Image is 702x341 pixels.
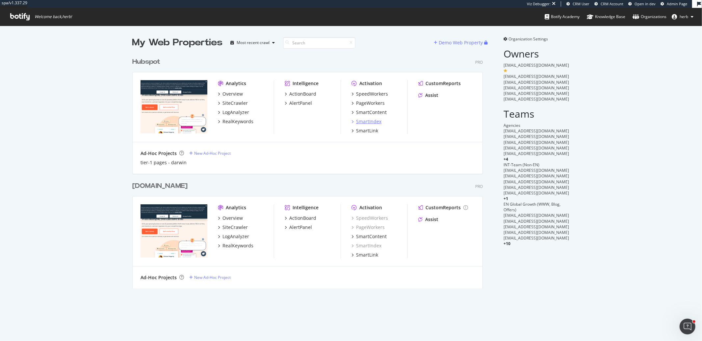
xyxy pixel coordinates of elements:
[132,181,188,191] div: [DOMAIN_NAME]
[351,127,378,134] a: SmartLink
[418,216,438,223] a: Assist
[141,204,207,258] img: hubspot-bulkdataexport.com
[293,204,319,211] div: Intelligence
[35,14,72,19] span: Welcome back, herb !
[356,109,387,116] div: SmartContent
[285,91,316,97] a: ActionBoard
[194,275,231,280] div: New Ad-Hoc Project
[418,92,438,99] a: Assist
[222,224,248,231] div: SiteCrawler
[426,204,461,211] div: CustomReports
[285,224,312,231] a: AlertPanel
[356,127,378,134] div: SmartLink
[504,91,569,96] span: [EMAIL_ADDRESS][DOMAIN_NAME]
[587,8,625,26] a: Knowledge Base
[475,59,483,65] div: Pro
[504,213,569,218] span: [EMAIL_ADDRESS][DOMAIN_NAME]
[635,1,656,6] span: Open in dev
[680,14,688,19] span: herb
[434,37,484,48] button: Demo Web Property
[222,118,253,125] div: RealKeywords
[504,218,569,224] span: [EMAIL_ADDRESS][DOMAIN_NAME]
[680,319,695,334] iframe: Intercom live chat
[132,57,163,67] a: Hubspot
[218,118,253,125] a: RealKeywords
[504,85,569,91] span: [EMAIL_ADDRESS][DOMAIN_NAME]
[222,91,243,97] div: Overview
[509,36,548,42] span: Organization Settings
[628,1,656,7] a: Open in dev
[504,173,569,179] span: [EMAIL_ADDRESS][DOMAIN_NAME]
[351,242,381,249] div: SmartIndex
[351,91,388,97] a: SpeedWorkers
[359,80,382,87] div: Activation
[289,215,316,221] div: ActionBoard
[228,37,278,48] button: Most recent crawl
[661,1,687,7] a: Admin Page
[439,39,483,46] div: Demo Web Property
[566,1,589,7] a: CRM User
[504,241,511,246] span: + 10
[351,100,385,106] a: PageWorkers
[289,91,316,97] div: ActionBoard
[504,190,569,196] span: [EMAIL_ADDRESS][DOMAIN_NAME]
[141,150,177,157] div: Ad-Hoc Projects
[504,179,569,185] span: [EMAIL_ADDRESS][DOMAIN_NAME]
[356,91,388,97] div: SpeedWorkers
[218,109,249,116] a: LogAnalyzer
[226,80,246,87] div: Analytics
[425,216,438,223] div: Assist
[504,151,569,156] span: [EMAIL_ADDRESS][DOMAIN_NAME]
[504,140,569,145] span: [EMAIL_ADDRESS][DOMAIN_NAME]
[285,215,316,221] a: ActionBoard
[356,252,378,258] div: SmartLink
[222,109,249,116] div: LogAnalyzer
[587,13,625,20] div: Knowledge Base
[189,150,231,156] a: New Ad-Hoc Project
[504,145,569,151] span: [EMAIL_ADDRESS][DOMAIN_NAME]
[356,100,385,106] div: PageWorkers
[504,168,569,173] span: [EMAIL_ADDRESS][DOMAIN_NAME]
[504,235,569,241] span: [EMAIL_ADDRESS][DOMAIN_NAME]
[351,233,387,240] a: SmartContent
[667,1,687,6] span: Admin Page
[351,215,388,221] a: SpeedWorkers
[475,184,483,189] div: Pro
[633,8,666,26] a: Organizations
[504,230,569,235] span: [EMAIL_ADDRESS][DOMAIN_NAME]
[351,109,387,116] a: SmartContent
[218,91,243,97] a: Overview
[132,57,160,67] div: Hubspot
[218,215,243,221] a: Overview
[504,162,570,168] div: INT-Team (Non-EN)
[141,274,177,281] div: Ad-Hoc Projects
[545,8,580,26] a: Botify Academy
[132,36,223,49] div: My Web Properties
[418,80,461,87] a: CustomReports
[351,224,385,231] a: PageWorkers
[141,159,187,166] div: tier-1 pages - darwin
[132,49,488,288] div: grid
[226,204,246,211] div: Analytics
[222,233,249,240] div: LogAnalyzer
[194,150,231,156] div: New Ad-Hoc Project
[504,123,570,128] div: Agencies
[222,242,253,249] div: RealKeywords
[573,1,589,6] span: CRM User
[527,1,551,7] div: Viz Debugger:
[545,13,580,20] div: Botify Academy
[504,224,569,230] span: [EMAIL_ADDRESS][DOMAIN_NAME]
[504,128,569,134] span: [EMAIL_ADDRESS][DOMAIN_NAME]
[594,1,623,7] a: CRM Account
[426,80,461,87] div: CustomReports
[504,48,570,59] h2: Owners
[504,156,508,162] span: + 4
[666,11,699,22] button: herb
[351,118,381,125] a: SmartIndex
[359,204,382,211] div: Activation
[504,62,569,68] span: [EMAIL_ADDRESS][DOMAIN_NAME]
[504,201,570,213] div: EN Global Growth (WWW, Blog, Offers)
[601,1,623,6] span: CRM Account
